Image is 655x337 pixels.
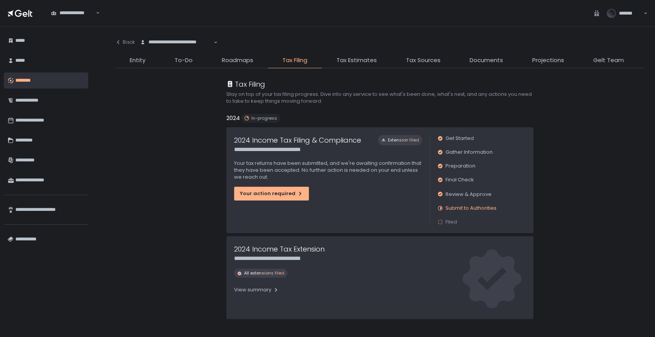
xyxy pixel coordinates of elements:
[234,135,361,145] h1: 2024 Income Tax Filing & Compliance
[532,56,564,65] span: Projections
[234,284,279,296] button: View summary
[240,190,303,197] div: Your action required
[251,115,277,121] span: In-progress
[388,137,419,143] span: Extension filed
[226,79,265,89] div: Tax Filing
[140,46,213,53] input: Search for option
[445,163,475,169] span: Preparation
[445,176,474,183] span: Final Check
[234,187,309,201] button: Your action required
[226,91,533,105] h2: Stay on top of your tax filing progress. Dive into any service to see what's been done, what's ne...
[46,5,100,21] div: Search for option
[445,135,474,142] span: Get Started
[282,56,307,65] span: Tax Filing
[470,56,503,65] span: Documents
[175,56,193,65] span: To-Do
[445,191,492,198] span: Review & Approve
[222,56,253,65] span: Roadmaps
[337,56,377,65] span: Tax Estimates
[244,270,284,276] span: All extensions filed
[226,114,240,123] h2: 2024
[234,160,422,181] p: Your tax returns have been submitted, and we're awaiting confirmation that they have been accepte...
[135,35,218,51] div: Search for option
[130,56,145,65] span: Entity
[593,56,624,65] span: Gelt Team
[445,205,497,212] span: Submit to Authorities
[115,39,135,46] div: Back
[234,286,279,293] div: View summary
[445,149,493,156] span: Gather Information
[51,16,95,24] input: Search for option
[445,219,457,225] span: Filed
[406,56,441,65] span: Tax Sources
[234,244,325,254] h1: 2024 Income Tax Extension
[115,35,135,50] button: Back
